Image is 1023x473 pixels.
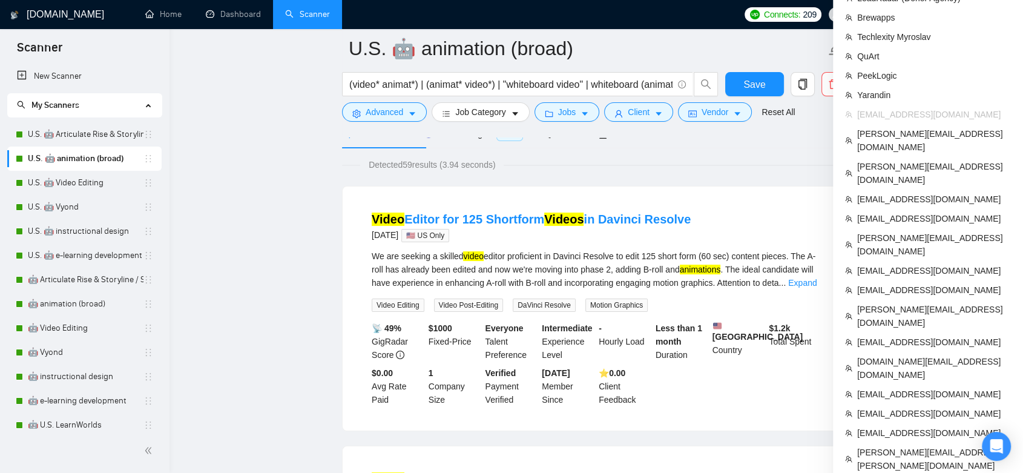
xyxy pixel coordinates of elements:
span: [EMAIL_ADDRESS][DOMAIN_NAME] [857,426,1011,440]
span: 🇺🇸 US Only [401,229,449,242]
div: Payment Verified [483,366,540,406]
a: 🤖 U.S. LearnWorlds [28,413,143,437]
a: dashboardDashboard [206,9,261,19]
span: QuArt [857,50,1011,63]
li: U.S. 🤖 Articulate Rise & Storyline / SCORM [7,122,162,147]
span: team [845,14,852,21]
mark: video [463,251,483,261]
span: team [845,53,852,60]
div: Company Size [426,366,483,406]
div: Country [710,322,767,362]
div: Open Intercom Messenger [982,432,1011,461]
a: homeHome [145,9,182,19]
li: U.S. 🤖 Vyond [7,195,162,219]
span: info-circle [678,81,686,88]
li: 🤖 instructional design [7,365,162,389]
span: team [845,339,852,346]
button: userClientcaret-down [604,102,673,122]
span: [EMAIL_ADDRESS][DOMAIN_NAME] [857,108,1011,121]
span: [PERSON_NAME][EMAIL_ADDRESS][DOMAIN_NAME] [857,127,1011,154]
span: team [845,313,852,320]
span: holder [143,275,153,285]
span: Vendor [702,105,728,119]
span: team [845,391,852,398]
b: ⭐️ 0.00 [599,368,625,378]
b: Intermediate [542,323,592,333]
b: Verified [485,368,516,378]
span: Motion Graphics [585,299,648,312]
span: team [845,33,852,41]
span: [EMAIL_ADDRESS][DOMAIN_NAME] [857,264,1011,277]
div: Client Feedback [596,366,653,406]
a: U.S. 🤖 instructional design [28,219,143,243]
span: Brewapps [857,11,1011,24]
span: team [845,455,852,463]
button: settingAdvancedcaret-down [342,102,427,122]
span: My Scanners [17,100,79,110]
b: 1 [429,368,433,378]
li: New Scanner [7,64,162,88]
li: 🤖 Vyond [7,340,162,365]
li: 🤖 U.S. LearnWorlds [7,413,162,437]
a: searchScanner [285,9,330,19]
span: Advanced [366,105,403,119]
span: Alerts [542,130,580,139]
a: U.S. 🤖 e-learning development [28,243,143,268]
b: $ 1000 [429,323,452,333]
a: VideoEditor for 125 ShortformVideosin Davinci Resolve [372,213,691,226]
li: U.S. 🤖 e-learning development [7,243,162,268]
a: 🤖 e-learning development [28,389,143,413]
b: [DATE] [542,368,570,378]
input: Search Freelance Jobs... [349,77,673,92]
span: search [694,79,717,90]
span: My Scanners [31,100,79,110]
li: 🤖 animation (broad) [7,292,162,316]
img: logo [10,5,19,25]
a: U.S. 🤖 animation (broad) [28,147,143,171]
b: [GEOGRAPHIC_DATA] [712,322,803,342]
span: [EMAIL_ADDRESS][DOMAIN_NAME] [857,212,1011,225]
mark: animations [680,265,721,274]
div: Talent Preference [483,322,540,362]
span: [EMAIL_ADDRESS][DOMAIN_NAME] [857,283,1011,297]
span: team [845,170,852,177]
span: caret-down [408,109,416,118]
b: $0.00 [372,368,393,378]
button: idcardVendorcaret-down [678,102,752,122]
span: [EMAIL_ADDRESS][DOMAIN_NAME] [857,388,1011,401]
span: holder [143,372,153,382]
span: holder [143,420,153,430]
span: holder [143,154,153,164]
mark: Video [372,213,404,226]
li: U.S. 🤖 animation (broad) [7,147,162,171]
span: [EMAIL_ADDRESS][DOMAIN_NAME] [857,407,1011,420]
span: Connects: [764,8,800,21]
div: Hourly Load [596,322,653,362]
a: New Scanner [17,64,152,88]
span: bars [442,109,450,118]
span: idcard [688,109,697,118]
span: [PERSON_NAME][EMAIL_ADDRESS][DOMAIN_NAME] [857,303,1011,329]
li: 🤖 Articulate Rise & Storyline / SCORM [7,268,162,292]
button: copy [791,72,815,96]
img: 🇺🇸 [713,322,722,330]
span: Scanner [7,39,72,64]
span: holder [143,299,153,309]
span: team [845,215,852,222]
span: Save [743,77,765,92]
span: info-circle [396,351,404,359]
a: 🤖 Video Editing [28,316,143,340]
span: Jobs [558,105,576,119]
span: team [845,196,852,203]
span: [EMAIL_ADDRESS][DOMAIN_NAME] [857,336,1011,349]
span: Preview Results [342,130,429,139]
span: 209 [803,8,816,21]
a: U.S. 🤖 Articulate Rise & Storyline / SCORM [28,122,143,147]
a: Expand [788,278,817,288]
span: team [845,111,852,118]
li: 🤖 Video Editing [7,316,162,340]
span: search [17,101,25,109]
span: Detected 59 results (3.94 seconds) [360,158,504,171]
span: Techlexity Myroslav [857,30,1011,44]
div: [DATE] [372,228,691,242]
